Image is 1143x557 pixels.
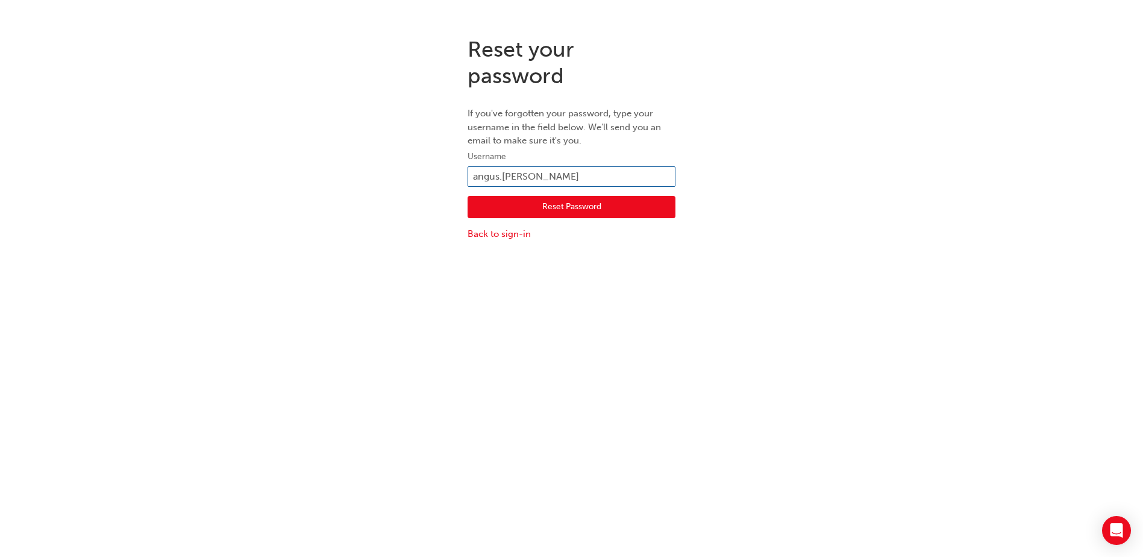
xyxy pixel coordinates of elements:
[468,196,675,219] button: Reset Password
[468,149,675,164] label: Username
[468,107,675,148] p: If you've forgotten your password, type your username in the field below. We'll send you an email...
[1102,516,1131,545] div: Open Intercom Messenger
[468,166,675,187] input: Username
[468,36,675,89] h1: Reset your password
[468,227,675,241] a: Back to sign-in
